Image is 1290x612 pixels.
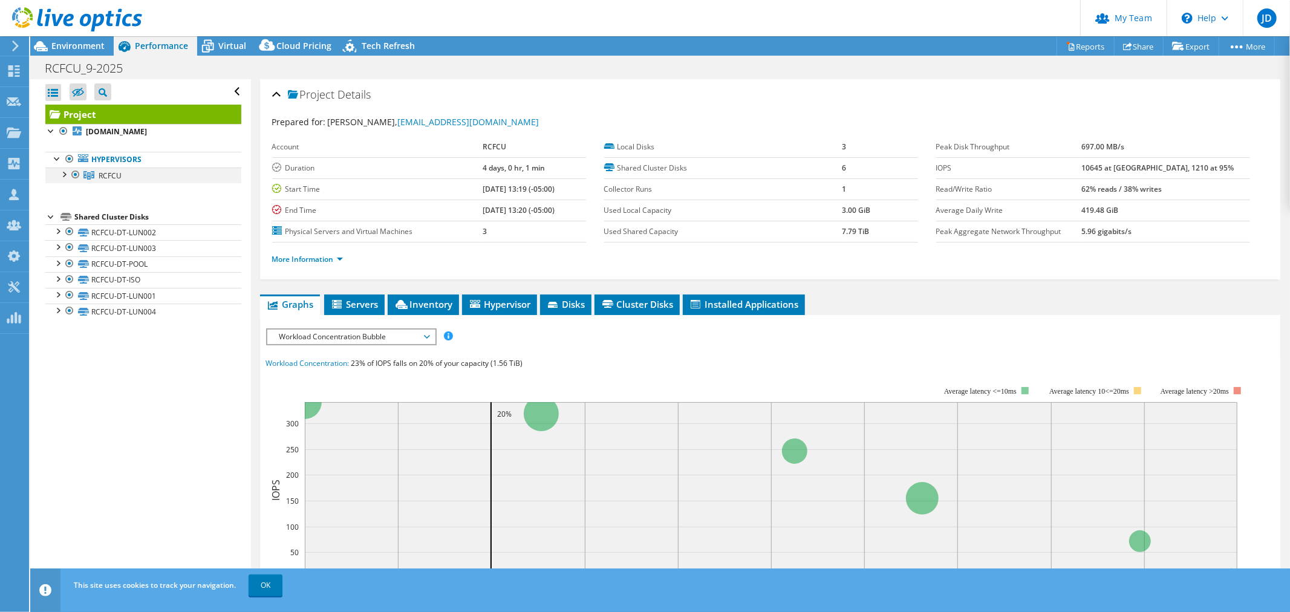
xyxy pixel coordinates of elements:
b: 62% reads / 38% writes [1081,184,1162,194]
span: Workload Concentration Bubble [273,330,429,344]
span: Virtual [218,40,246,51]
span: Cluster Disks [601,298,674,310]
b: 3.00 GiB [842,205,871,215]
text: IOPS [269,480,282,501]
label: IOPS [936,162,1081,174]
a: RCFCU-DT-ISO [45,272,241,288]
a: RCFCU-DT-LUN002 [45,224,241,240]
text: 50 [290,547,299,558]
b: 6 [842,163,847,173]
label: Used Local Capacity [604,204,842,216]
tspan: Average latency <=10ms [944,387,1017,396]
tspan: Average latency 10<=20ms [1049,387,1129,396]
b: RCFCU [483,142,506,152]
h1: RCFCU_9-2025 [39,62,142,75]
text: 300 [286,418,299,429]
a: RCFCU-DT-LUN003 [45,240,241,256]
label: Collector Runs [604,183,842,195]
label: Local Disks [604,141,842,153]
a: More [1219,37,1275,56]
svg: \n [1182,13,1193,24]
b: 1 [842,184,847,194]
b: 697.00 MB/s [1081,142,1124,152]
a: More Information [272,254,343,264]
a: Reports [1057,37,1115,56]
label: Account [272,141,483,153]
span: Performance [135,40,188,51]
span: Disks [546,298,585,310]
b: 4 days, 0 hr, 1 min [483,163,545,173]
label: Shared Cluster Disks [604,162,842,174]
span: Inventory [394,298,453,310]
b: [DATE] 13:19 (-05:00) [483,184,555,194]
a: Hypervisors [45,152,241,168]
span: Tech Refresh [362,40,415,51]
span: Installed Applications [689,298,799,310]
b: [DATE] 13:20 (-05:00) [483,205,555,215]
a: Share [1114,37,1164,56]
span: Hypervisor [468,298,531,310]
span: [PERSON_NAME], [328,116,539,128]
a: RCFCU-DT-LUN001 [45,288,241,304]
a: [DOMAIN_NAME] [45,124,241,140]
b: [DOMAIN_NAME] [86,126,147,137]
b: 419.48 GiB [1081,205,1118,215]
a: [EMAIL_ADDRESS][DOMAIN_NAME] [398,116,539,128]
div: Shared Cluster Disks [74,210,241,224]
label: Duration [272,162,483,174]
span: This site uses cookies to track your navigation. [74,580,236,590]
span: Cloud Pricing [276,40,331,51]
span: Project [288,89,335,101]
a: RCFCU-DT-POOL [45,256,241,272]
b: 7.79 TiB [842,226,870,236]
label: Start Time [272,183,483,195]
a: Export [1163,37,1219,56]
text: 20% [497,409,512,419]
span: Environment [51,40,105,51]
label: Average Daily Write [936,204,1081,216]
span: Servers [330,298,379,310]
text: Average latency >20ms [1160,387,1228,396]
label: Read/Write Ratio [936,183,1081,195]
label: Peak Aggregate Network Throughput [936,226,1081,238]
span: 23% of IOPS falls on 20% of your capacity (1.56 TiB) [351,358,523,368]
span: RCFCU [99,171,122,181]
label: Peak Disk Throughput [936,141,1081,153]
label: End Time [272,204,483,216]
text: 100 [286,522,299,532]
b: 3 [483,226,487,236]
a: RCFCU-DT-LUN004 [45,304,241,319]
text: 200 [286,470,299,480]
a: OK [249,575,282,596]
b: 3 [842,142,847,152]
b: 5.96 gigabits/s [1081,226,1132,236]
label: Physical Servers and Virtual Machines [272,226,483,238]
span: Workload Concentration: [266,358,350,368]
text: 150 [286,496,299,506]
text: 250 [286,444,299,455]
label: Used Shared Capacity [604,226,842,238]
a: Project [45,105,241,124]
label: Prepared for: [272,116,326,128]
b: 10645 at [GEOGRAPHIC_DATA], 1210 at 95% [1081,163,1234,173]
span: JD [1257,8,1277,28]
span: Details [338,87,371,102]
a: RCFCU [45,168,241,183]
span: Graphs [266,298,314,310]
